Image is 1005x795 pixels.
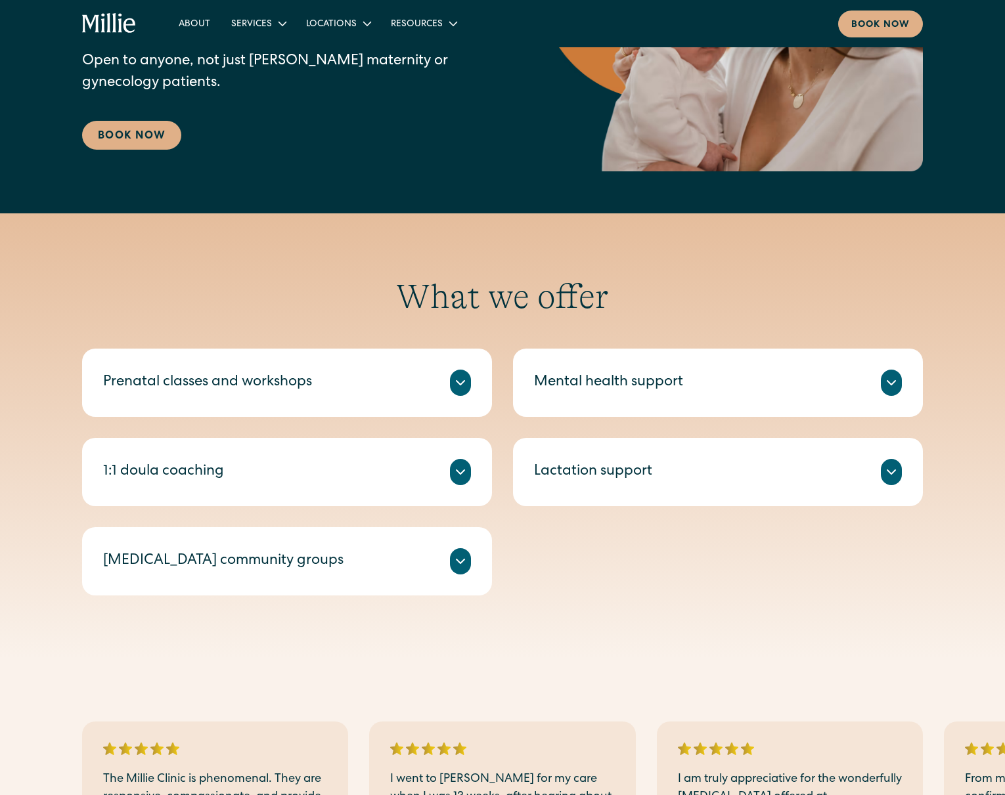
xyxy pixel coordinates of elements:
div: Mental health support [534,372,683,394]
div: Services [231,18,272,32]
h2: What we offer [82,276,923,317]
div: Services [221,12,296,34]
a: home [82,13,137,34]
img: 5 stars rating [103,742,179,755]
div: Book now [851,18,910,32]
div: Resources [391,18,443,32]
div: Lactation support [534,462,652,483]
div: Locations [296,12,380,34]
a: About [168,12,221,34]
div: [MEDICAL_DATA] community groups [103,551,344,572]
div: 1:1 doula coaching [103,462,224,483]
a: Book now [838,11,923,37]
div: Locations [306,18,357,32]
div: Prenatal classes and workshops [103,372,312,394]
div: Resources [380,12,466,34]
a: Book Now [82,121,181,150]
img: 5 stars rating [678,742,754,755]
img: 5 stars rating [390,742,466,755]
